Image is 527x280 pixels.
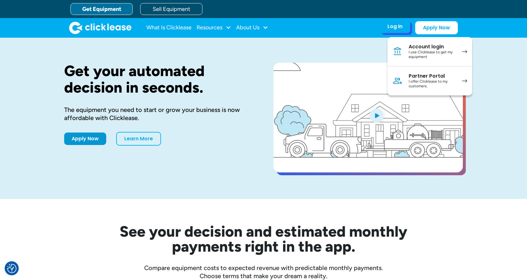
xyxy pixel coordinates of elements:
[7,264,17,273] button: Consent Preferences
[409,73,456,79] div: Partner Portal
[392,76,402,86] img: Person icon
[368,107,385,124] img: Blue play button logo on a light blue circular background
[89,224,438,254] h2: See your decision and estimated monthly payments right in the app.
[64,264,463,280] div: Compare equipment costs to expected revenue with predictable monthly payments. Choose terms that ...
[64,63,254,96] h1: Get your automated decision in seconds.
[69,22,131,34] a: home
[387,23,402,30] div: Log In
[64,106,254,122] div: The equipment you need to start or grow your business is now affordable with Clicklease.
[462,79,467,83] img: arrow
[69,22,131,34] img: Clicklease logo
[197,22,231,34] div: Resources
[116,132,161,146] a: Learn More
[140,3,202,15] a: Sell Equipment
[7,264,17,273] img: Revisit consent button
[392,46,402,56] img: Bank icon
[462,50,467,53] img: arrow
[387,37,472,95] nav: Log In
[387,37,472,66] a: Account loginI use Clicklease to get my equipment
[70,3,133,15] a: Get Equipment
[387,66,472,95] a: Partner PortalI offer Clicklease to my customers.
[409,50,456,60] div: I use Clicklease to get my equipment
[64,133,106,145] a: Apply Now
[273,63,463,172] a: open lightbox
[415,21,458,34] a: Apply Now
[236,22,268,34] div: About Us
[409,44,456,50] div: Account login
[146,22,192,34] a: What Is Clicklease
[409,79,456,89] div: I offer Clicklease to my customers.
